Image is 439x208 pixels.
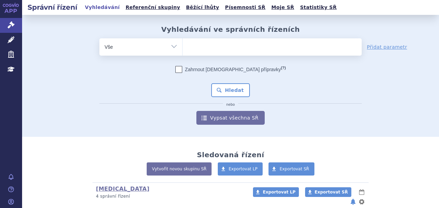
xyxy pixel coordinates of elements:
a: Exportovat SŘ [269,162,314,176]
a: Exportovat LP [253,187,299,197]
a: Vytvořit novou skupinu SŘ [147,162,212,176]
a: Vypsat všechna SŘ [196,111,265,125]
p: 4 správní řízení [96,193,244,199]
h2: Sledovaná řízení [197,151,264,159]
i: nebo [223,103,238,107]
a: Moje SŘ [269,3,296,12]
span: Exportovat SŘ [280,167,309,171]
a: Písemnosti SŘ [223,3,267,12]
a: Vyhledávání [83,3,122,12]
a: Běžící lhůty [184,3,221,12]
label: Zahrnout [DEMOGRAPHIC_DATA] přípravky [175,66,286,73]
span: Exportovat LP [229,167,258,171]
button: nastavení [358,198,365,206]
h2: Správní řízení [22,2,83,12]
a: Exportovat SŘ [305,187,351,197]
button: Hledat [211,83,250,97]
a: Statistiky SŘ [298,3,339,12]
button: notifikace [350,198,357,206]
a: [MEDICAL_DATA] [96,186,149,192]
a: Přidat parametr [367,44,407,50]
span: Exportovat SŘ [315,190,348,195]
h2: Vyhledávání ve správních řízeních [161,25,300,34]
a: Referenční skupiny [124,3,182,12]
abbr: (?) [281,66,286,70]
span: Exportovat LP [263,190,295,195]
button: lhůty [358,188,365,196]
a: Exportovat LP [218,162,263,176]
